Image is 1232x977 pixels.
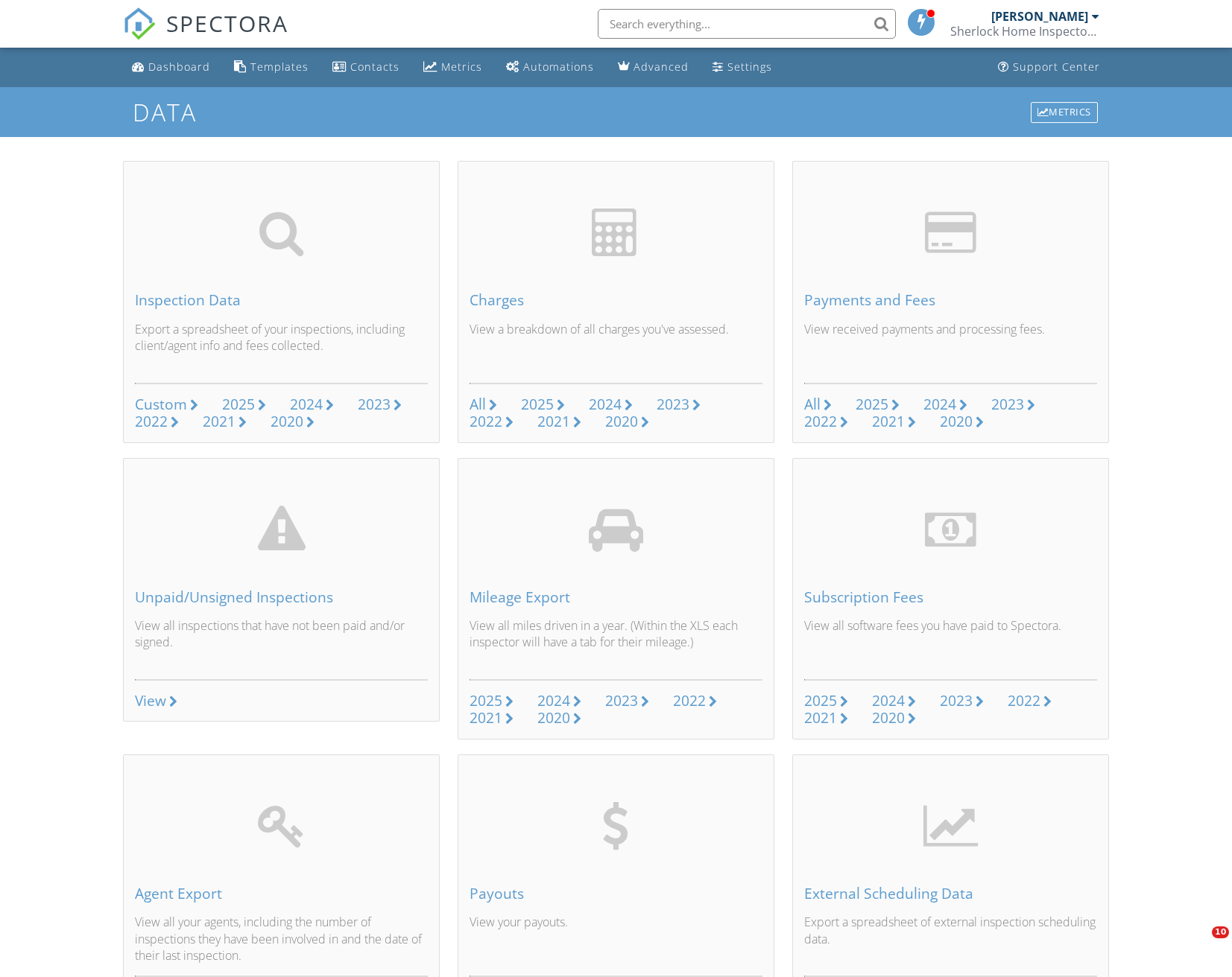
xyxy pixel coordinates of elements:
div: 2023 [605,690,638,710]
a: Unpaid/Unsigned Inspections View all inspections that have not been paid and/or signed. View [123,458,440,722]
a: Metrics [1029,101,1099,124]
p: View all your agents, including the number of inspections they have been involved in and the date... [135,914,428,964]
a: 2025 [222,396,266,413]
div: 2022 [804,411,837,431]
div: Mileage Export [470,589,762,605]
a: SPECTORA [123,20,288,51]
iframe: Intercom live chat [1181,926,1217,962]
a: Templates [228,54,315,81]
a: 2021 [203,413,247,430]
div: Support Center [1013,60,1100,74]
span: 10 [1212,926,1229,938]
a: All [804,396,832,413]
a: 2022 [673,693,717,710]
a: 2025 [521,396,565,413]
div: 2025 [521,394,554,414]
div: 2023 [940,690,973,710]
div: Automations [523,60,594,74]
div: 2024 [537,690,570,710]
div: Settings [727,60,772,74]
div: External Scheduling Data [804,885,1097,902]
p: View all inspections that have not been paid and/or signed. [135,617,428,667]
div: Unpaid/Unsigned Inspections [135,589,428,605]
p: View received payments and processing fees. [804,321,1097,371]
a: 2021 [804,710,848,727]
input: Search everything... [598,9,896,39]
a: Automations (Basic) [500,54,600,81]
div: 2023 [358,394,391,414]
a: All [470,396,497,413]
span: View all miles driven in a year. [470,617,628,634]
div: 2025 [222,394,255,414]
a: 2025 [856,396,900,413]
a: 2024 [589,396,633,413]
div: Charges [470,292,762,308]
div: Advanced [634,60,689,74]
div: 2022 [135,411,168,431]
div: 2020 [271,411,303,431]
img: The Best Home Inspection Software - Spectora [123,7,156,40]
a: 2024 [290,396,334,413]
p: Export a spreadsheet of your inspections, including client/agent info and fees collected. [135,321,428,371]
div: Inspection Data [135,292,428,308]
span: SPECTORA [166,7,288,39]
a: 2023 [358,396,402,413]
a: Contacts [326,54,405,81]
div: Agent Export [135,885,428,902]
span: (Within the XLS each inspector will have a tab for their mileage.) [470,617,738,650]
a: 2025 [804,693,848,710]
a: 2020 [872,710,916,727]
a: 2020 [537,710,581,727]
a: 2023 [605,693,649,710]
div: Sherlock Home Inspector LLC [950,24,1099,39]
div: Subscription Fees [804,589,1097,605]
a: 2023 [940,693,984,710]
div: 2020 [537,707,570,728]
div: Metrics [441,60,482,74]
div: 2024 [923,394,956,414]
div: 2025 [804,690,837,710]
a: 2023 [657,396,701,413]
a: 2022 [470,413,514,430]
a: 2022 [804,413,848,430]
a: Advanced [612,54,695,81]
a: 2022 [135,413,179,430]
div: 2024 [872,690,905,710]
div: 2021 [470,707,502,728]
div: All [804,394,821,414]
a: 2021 [872,413,916,430]
a: 2022 [1008,693,1052,710]
a: 2021 [470,710,514,727]
div: Payouts [470,885,762,902]
div: 2021 [872,411,905,431]
div: 2021 [203,411,236,431]
div: Payments and Fees [804,292,1097,308]
div: 2025 [856,394,888,414]
div: 2021 [537,411,570,431]
a: Dashboard [126,54,216,81]
div: 2020 [605,411,638,431]
a: 2024 [872,693,916,710]
div: View [135,693,166,709]
div: 2022 [1008,690,1040,710]
div: 2020 [940,411,973,431]
a: 2025 [470,693,514,710]
h1: Data [133,99,1099,125]
a: 2021 [537,413,581,430]
div: 2022 [470,411,502,431]
a: 2020 [940,413,984,430]
a: 2020 [271,413,315,430]
div: Dashboard [148,60,210,74]
a: 2020 [605,413,649,430]
p: View your payouts. [470,914,762,964]
a: 2024 [537,693,581,710]
div: 2020 [872,707,905,728]
div: 2025 [470,690,502,710]
a: Support Center [992,54,1106,81]
div: 2023 [991,394,1024,414]
a: 2023 [991,396,1035,413]
div: Templates [250,60,309,74]
p: View a breakdown of all charges you've assessed. [470,321,762,371]
a: 2024 [923,396,967,413]
div: All [470,394,486,414]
